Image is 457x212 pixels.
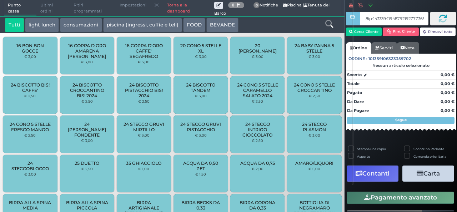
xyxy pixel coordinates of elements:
[347,90,362,95] strong: Pagato
[60,18,102,32] button: consumazioni
[9,43,51,54] span: 16 BON BON GOCCE
[195,54,207,59] small: € 3,00
[123,43,165,59] span: 16 COPPA D'ORO CAFFE' SEGAFREDO
[383,28,419,36] button: Rim. Cliente
[9,122,51,132] span: 24 CONO 5 STELLE FRESCO MANGO
[81,167,93,171] small: € 2,50
[24,54,36,59] small: € 3,00
[441,72,455,77] strong: 0,00 €
[81,99,93,103] small: € 2,50
[308,133,320,137] small: € 3,00
[236,200,279,211] span: BIRRA CORONA DA 0,33
[81,138,93,143] small: € 3,00
[347,81,360,86] strong: Totale
[357,154,370,159] label: Asporto
[9,200,51,211] span: BIRRA ALLA SPINA MEDIA
[180,161,222,171] span: ACQUA DA 0,50 PET
[66,122,108,138] span: 24 [PERSON_NAME] FONDENTE
[236,82,279,98] span: 24 CONO 5 STELLE CARAMELLO SALATO 2024
[413,147,444,151] label: Scontrino Parlante
[206,18,238,32] button: BEVANDE
[371,42,397,54] a: Servizi
[4,0,37,16] span: Punto cassa
[236,43,279,54] span: 20 [PERSON_NAME]
[123,82,165,98] span: 24 BISCOTTO PISTACCHIO BIS! 2024
[293,82,336,93] span: 24 CONO 5 STELLE CROCCANTINO
[252,167,263,171] small: € 2,00
[346,63,456,68] div: Nessun articolo selezionato
[441,108,455,113] strong: 0,00 €
[195,133,207,137] small: € 3,00
[195,94,207,98] small: € 3,00
[441,99,455,104] strong: 0,00 €
[66,200,108,211] span: BIRRA ALLA SPINA PICCOLA
[240,161,275,166] span: ACQUA DA 0,75
[116,0,150,10] span: Impostazioni
[368,56,411,62] span: 101359106323359702
[138,60,150,64] small: € 3,00
[309,94,320,98] small: € 2,50
[138,133,150,137] small: € 3,00
[180,43,222,54] span: 20 CONO 5 STELLE XL
[180,82,222,93] span: 24 BISCOTTO TANDEM
[9,82,51,93] span: 24 BISCOTTO BIS! CAFFE'
[180,200,222,211] span: BIRRA BECKS DA 0,33
[413,154,446,159] label: Comanda prioritaria
[103,18,182,32] button: piscina (ingressi, cuffie e teli)
[346,42,371,54] a: Ordine
[293,43,336,54] span: 24 BABY PANNA 5 STELLE
[252,54,263,59] small: € 3,00
[347,108,369,113] strong: Da Pagare
[9,161,51,171] span: 24 STECCOBLOCCO
[357,147,386,151] label: Stampa una copia
[70,0,116,16] span: Ritiri programmati
[24,172,36,176] small: € 3,00
[195,172,206,176] small: € 1,50
[441,90,455,95] strong: 0,00 €
[347,192,454,204] button: Pagamento avanzato
[441,81,455,86] strong: 0,00 €
[253,2,260,9] span: 0
[75,161,99,166] span: 25 DUETTO
[138,99,150,103] small: € 2,50
[252,99,263,103] small: € 2,50
[308,167,320,171] small: € 5,00
[66,43,108,59] span: 16 COPPA D'ORO AMARENA [PERSON_NAME]
[24,94,36,98] small: € 2,50
[252,138,263,143] small: € 2,50
[232,3,235,8] b: 0
[66,82,108,98] span: 24 BISCOTTO CROCCANTINO BIS! 2024
[5,18,24,32] button: Tutti
[295,161,333,166] span: AMARO/LIQUORI
[126,161,161,166] span: 35 GHIACCIOLO
[24,133,36,137] small: € 2,50
[81,60,93,64] small: € 3,00
[360,12,428,25] input: Codice Cliente
[347,72,362,78] strong: Sconto
[123,122,165,132] span: 24 STECCO GRUVI MIRTILLO
[348,56,367,62] span: Ordine :
[236,122,279,138] span: 24 STECCO INTRIGO CIOCCOLATO
[308,54,320,59] small: € 3,00
[36,0,70,16] span: Ultimi ordini
[180,122,222,132] span: 24 STECCO GRUVI PISTACCHIO
[163,0,214,16] a: Torna alla dashboard
[293,122,336,132] span: 24 STECCO PLASMON
[402,166,454,182] button: Carta
[420,28,456,36] button: Rimuovi tutto
[138,167,149,171] small: € 1,00
[346,28,382,36] button: Cerca Cliente
[397,42,418,54] a: Note
[183,18,205,32] button: FOOD
[25,18,59,32] button: light lunch
[347,166,398,182] button: Contanti
[395,118,407,122] strong: Segue
[347,99,364,104] strong: Da Dare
